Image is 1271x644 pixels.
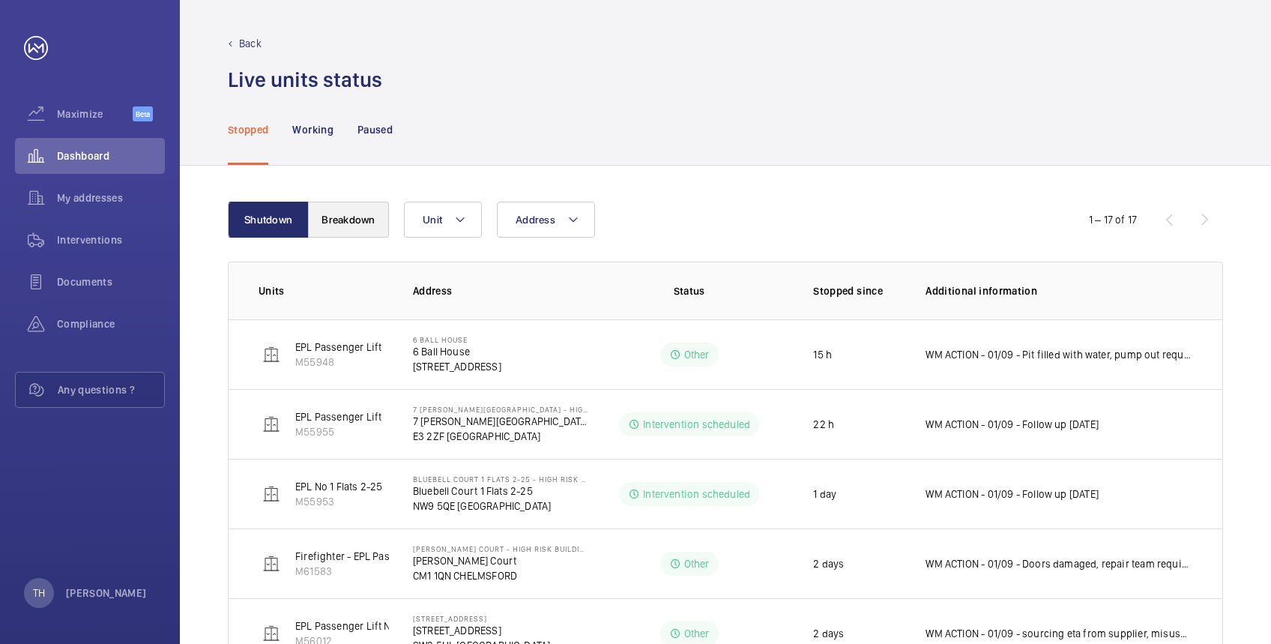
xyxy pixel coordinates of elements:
p: EPL Passenger Lift [295,409,381,424]
p: Intervention scheduled [643,487,750,502]
span: Address [516,214,555,226]
p: 6 Ball House [413,344,501,359]
p: Status [600,283,779,298]
p: 2 days [813,556,844,571]
p: [STREET_ADDRESS] [413,359,501,374]
p: M55953 [295,494,382,509]
p: Other [684,626,710,641]
p: [STREET_ADDRESS] [413,614,551,623]
img: elevator.svg [262,415,280,433]
p: 6 Ball House [413,335,501,344]
p: Bluebell Court 1 Flats 2-25 [413,484,589,499]
p: M61583 [295,564,440,579]
p: [PERSON_NAME] Court [413,553,589,568]
p: Paused [357,122,393,137]
div: 1 – 17 of 17 [1089,212,1137,227]
img: elevator.svg [262,346,280,364]
span: Any questions ? [58,382,164,397]
p: M55948 [295,355,381,370]
p: 7 [PERSON_NAME][GEOGRAPHIC_DATA] - High Risk Building [413,405,589,414]
p: Working [292,122,333,137]
span: Unit [423,214,442,226]
button: Address [497,202,595,238]
p: Firefighter - EPL Passenger Lift [295,549,440,564]
p: WM ACTION - 01/09 - sourcing eta from supplier, misuse - quote to follow 29/08 - Safety edges rip... [926,626,1192,641]
span: Maximize [57,106,133,121]
p: Other [684,556,710,571]
p: Back [239,36,262,51]
h1: Live units status [228,66,382,94]
span: My addresses [57,190,165,205]
button: Shutdown [228,202,309,238]
span: Interventions [57,232,165,247]
img: elevator.svg [262,485,280,503]
span: Dashboard [57,148,165,163]
p: 1 day [813,487,836,502]
p: WM ACTION - 01/09 - Follow up [DATE] [926,487,1099,502]
p: WM ACTION - 01/09 - Follow up [DATE] [926,417,1099,432]
button: Breakdown [308,202,389,238]
img: elevator.svg [262,625,280,643]
p: 2 days [813,626,844,641]
p: WM ACTION - 01/09 - Pit filled with water, pump out required, quote to follow [926,347,1192,362]
img: elevator.svg [262,555,280,573]
p: 15 h [813,347,832,362]
p: TH [33,586,45,601]
span: Beta [133,106,153,121]
p: [PERSON_NAME] [66,586,147,601]
span: Compliance [57,316,165,331]
p: EPL Passenger Lift No 2 [295,619,405,634]
p: Bluebell Court 1 Flats 2-25 - High Risk Building [413,475,589,484]
p: Address [413,283,589,298]
button: Unit [404,202,482,238]
p: Intervention scheduled [643,417,750,432]
p: EPL No 1 Flats 2-25 [295,479,382,494]
p: CM1 1QN CHELMSFORD [413,568,589,583]
p: WM ACTION - 01/09 - Doors damaged, repair team required chasing eta [926,556,1192,571]
p: 7 [PERSON_NAME][GEOGRAPHIC_DATA] [413,414,589,429]
p: [STREET_ADDRESS] [413,623,551,638]
span: Documents [57,274,165,289]
p: Stopped since [813,283,902,298]
p: NW9 5QE [GEOGRAPHIC_DATA] [413,499,589,514]
p: 22 h [813,417,834,432]
p: Other [684,347,710,362]
p: Stopped [228,122,268,137]
p: EPL Passenger Lift [295,340,381,355]
p: E3 2ZF [GEOGRAPHIC_DATA] [413,429,589,444]
p: [PERSON_NAME] Court - High Risk Building [413,544,589,553]
p: Additional information [926,283,1192,298]
p: M55955 [295,424,381,439]
p: Units [259,283,389,298]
